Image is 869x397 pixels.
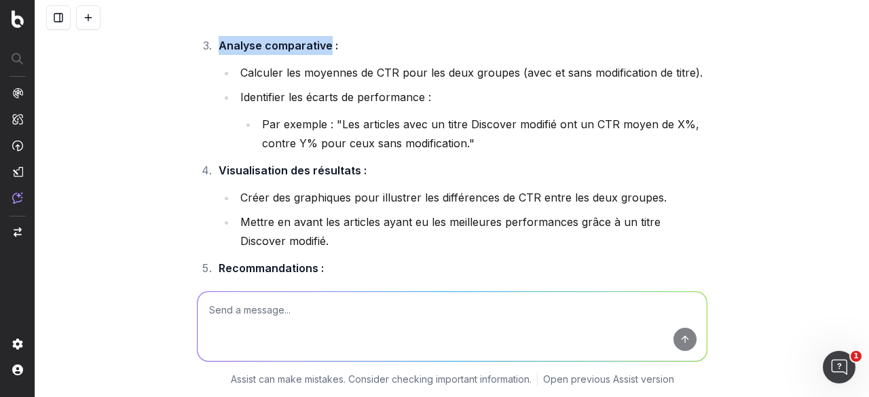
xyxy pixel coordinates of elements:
a: Open previous Assist version [543,373,674,386]
p: Assist can make mistakes. Consider checking important information. [231,373,532,386]
img: Intelligence [12,113,23,125]
img: Analytics [12,88,23,98]
img: My account [12,364,23,375]
li: Calculer les moyennes de CTR pour les deux groupes (avec et sans modification de titre). [236,63,707,82]
li: Par exemple : "Les articles avec un titre Discover modifié ont un CTR moyen de X%, contre Y% pour... [258,115,707,153]
img: Switch project [14,227,22,237]
img: Setting [12,339,23,349]
img: Botify logo [12,10,24,28]
li: Créer des graphiques pour illustrer les différences de CTR entre les deux groupes. [236,188,707,207]
span: 1 [851,351,862,362]
li: Identifier les écarts de performance : [236,88,707,153]
img: Assist [12,192,23,204]
iframe: Intercom live chat [823,351,855,383]
strong: Visualisation des résultats : [219,164,367,177]
img: Studio [12,166,23,177]
img: Activation [12,140,23,151]
strong: Recommandations : [219,261,324,275]
li: Mettre en avant les articles ayant eu les meilleures performances grâce à un titre Discover modifié. [236,212,707,250]
strong: Analyse comparative : [219,39,338,52]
